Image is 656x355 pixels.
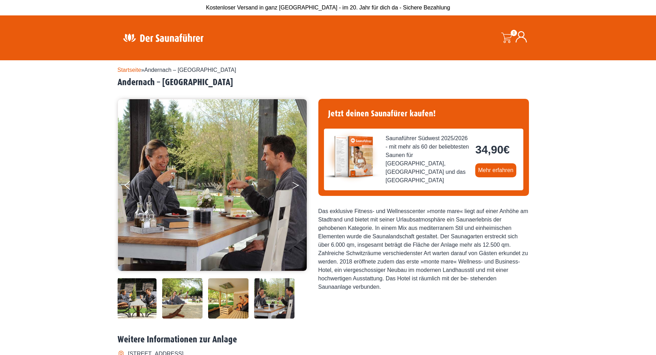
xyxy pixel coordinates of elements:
a: Startseite [118,67,141,73]
h4: Jetzt deinen Saunafürer kaufen! [324,104,523,123]
span: € [503,143,510,156]
h2: Andernach – [GEOGRAPHIC_DATA] [118,77,539,88]
button: Previous [125,178,142,196]
button: Next [292,178,309,196]
span: » [118,67,236,73]
bdi: 34,90 [475,143,510,156]
a: Mehr erfahren [475,163,516,177]
div: Das exklusive Fitness- und Wellnesscenter »monte mare« liegt auf einer Anhöhe am Stadtrand und bi... [318,207,529,291]
span: 0 [511,30,517,36]
img: der-saunafuehrer-2025-suedwest.jpg [324,129,380,185]
h2: Weitere Informationen zur Anlage [118,334,539,345]
span: Andernach – [GEOGRAPHIC_DATA] [144,67,236,73]
span: Saunaführer Südwest 2025/2026 - mit mehr als 60 der beliebtesten Saunen für [GEOGRAPHIC_DATA], [G... [386,134,470,185]
span: Kostenloser Versand in ganz [GEOGRAPHIC_DATA] - im 20. Jahr für dich da - Sichere Bezahlung [206,5,450,11]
